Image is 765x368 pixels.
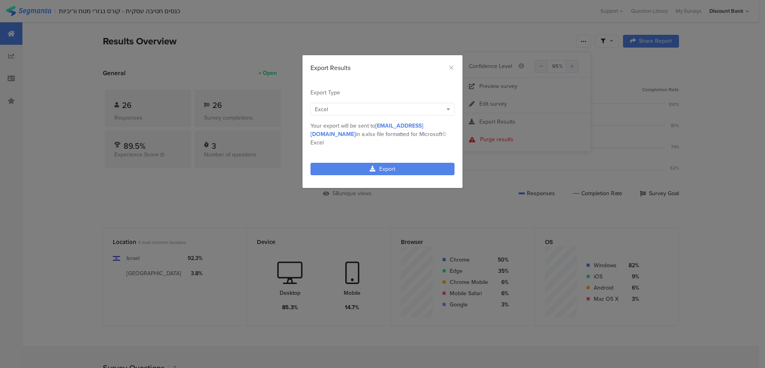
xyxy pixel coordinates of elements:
span: [EMAIL_ADDRESS][DOMAIN_NAME] [310,122,423,138]
span: .xlsx file formatted for Microsoft© Excel [310,130,447,147]
div: Export Results [310,63,455,72]
div: dialog [302,55,463,188]
button: Close [448,63,455,72]
a: Export [310,163,455,175]
span: Excel [315,105,328,114]
div: Export Type [310,88,455,97]
div: Your export will be sent to in a [310,122,455,147]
